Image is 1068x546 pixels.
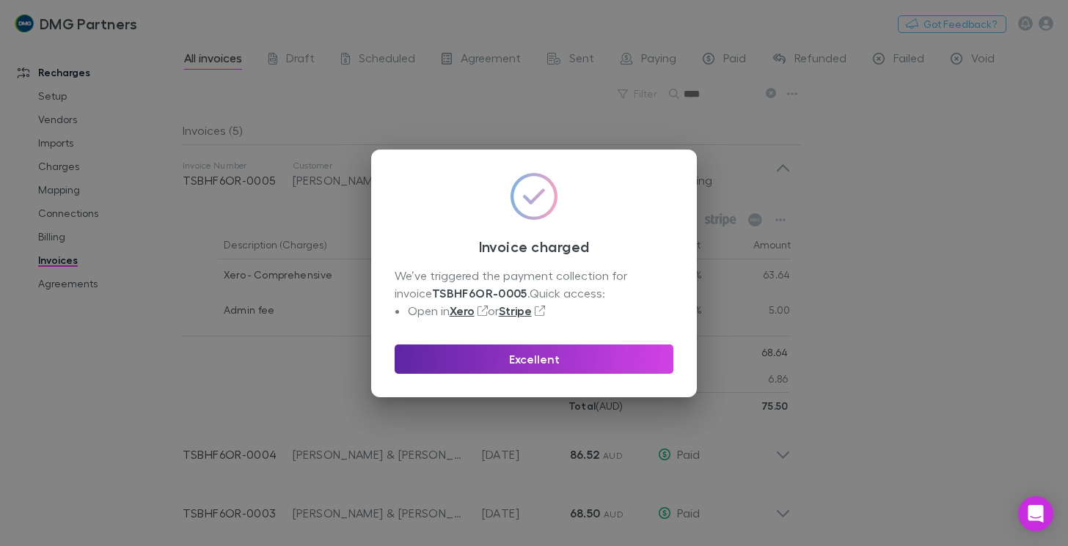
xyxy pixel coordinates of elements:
li: Open in or [408,302,673,320]
img: svg%3e [511,173,557,220]
div: Open Intercom Messenger [1018,496,1053,531]
strong: TSBHF6OR-0005 [432,286,527,300]
a: Xero [450,303,475,318]
div: We’ve triggered the payment collection for invoice . Quick access: [395,267,673,320]
h3: Invoice charged [395,237,673,255]
button: Excellent [395,344,673,374]
a: Stripe [499,303,532,318]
